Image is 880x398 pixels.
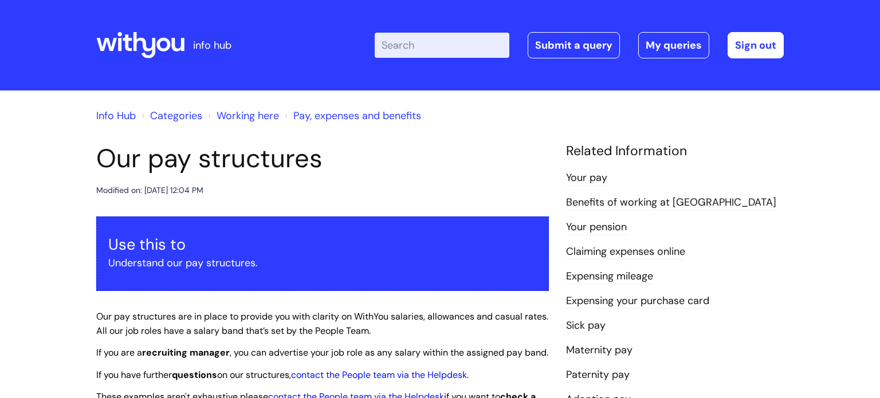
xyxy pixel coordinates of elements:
[139,107,202,125] li: Solution home
[728,32,784,58] a: Sign out
[96,310,548,337] span: Our pay structures are in place to provide you with clarity on WithYou salaries, allowances and c...
[566,245,685,259] a: Claiming expenses online
[108,235,537,254] h3: Use this to
[638,32,709,58] a: My queries
[566,343,632,358] a: Maternity pay
[150,109,202,123] a: Categories
[205,107,279,125] li: Working here
[172,369,217,381] strong: questions
[282,107,421,125] li: Pay, expenses and benefits
[193,36,231,54] p: info hub
[291,369,467,381] a: contact the People team via the Helpdesk
[96,346,548,358] span: If you are a , you can advertise your job role as any salary within the assigned pay band.
[96,109,136,123] a: Info Hub
[566,269,653,284] a: Expensing mileage
[566,220,627,235] a: Your pension
[96,143,549,174] h1: Our pay structures
[566,318,606,333] a: Sick pay
[142,346,230,358] strong: recruiting manager
[96,183,203,198] div: Modified on: [DATE] 12:04 PM
[566,143,784,159] h4: Related Information
[528,32,620,58] a: Submit a query
[566,171,607,186] a: Your pay
[566,195,776,210] a: Benefits of working at [GEOGRAPHIC_DATA]
[108,254,537,272] p: Understand our pay structures.
[375,33,509,58] input: Search
[375,32,784,58] div: | -
[566,294,709,309] a: Expensing your purchase card
[293,109,421,123] a: Pay, expenses and benefits
[217,109,279,123] a: Working here
[96,369,469,381] span: If you have further on our structures, .
[566,368,630,383] a: Paternity pay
